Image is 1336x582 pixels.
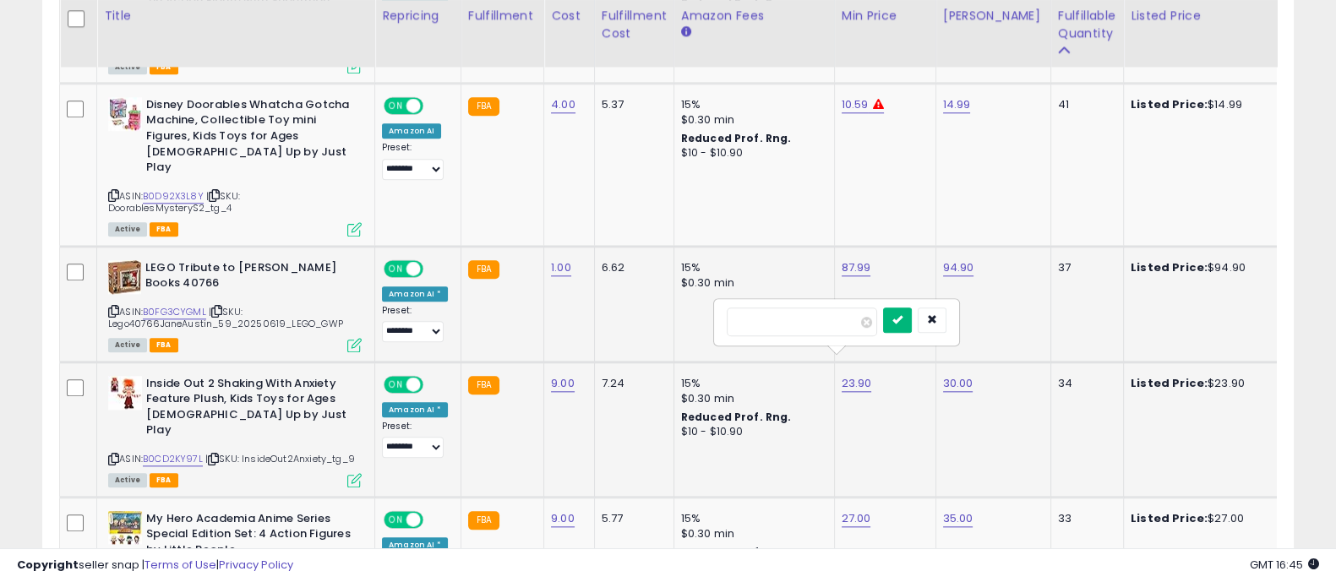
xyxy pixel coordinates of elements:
[1250,557,1319,573] span: 2025-09-8 16:45 GMT
[385,512,406,526] span: ON
[108,260,141,294] img: 51yew4gbsfL._SL40_.jpg
[108,97,362,235] div: ASIN:
[150,222,178,237] span: FBA
[421,99,448,113] span: OFF
[382,421,448,458] div: Preset:
[421,377,448,391] span: OFF
[385,99,406,113] span: ON
[108,305,343,330] span: | SKU: Lego40766JaneAustin_59_20250619_LEGO_GWP
[681,425,821,439] div: $10 - $10.90
[551,375,575,392] a: 9.00
[468,511,499,530] small: FBA
[421,261,448,275] span: OFF
[681,24,691,40] small: Amazon Fees.
[108,338,147,352] span: All listings currently available for purchase on Amazon
[681,146,821,160] div: $10 - $10.90
[1131,97,1271,112] div: $14.99
[468,97,499,116] small: FBA
[681,511,821,526] div: 15%
[681,391,821,406] div: $0.30 min
[1058,376,1110,391] div: 34
[842,510,871,527] a: 27.00
[842,375,872,392] a: 23.90
[551,510,575,527] a: 9.00
[842,259,871,276] a: 87.99
[385,377,406,391] span: ON
[382,402,448,417] div: Amazon AI *
[108,473,147,487] span: All listings currently available for purchase on Amazon
[681,7,827,24] div: Amazon Fees
[1058,260,1110,275] div: 37
[602,511,661,526] div: 5.77
[143,305,206,319] a: B0FG3CYGML
[1058,511,1110,526] div: 33
[382,305,448,342] div: Preset:
[17,557,79,573] strong: Copyright
[468,376,499,394] small: FBA
[108,97,142,131] img: 51olbL0NnGL._SL40_.jpg
[421,512,448,526] span: OFF
[468,7,537,24] div: Fulfillment
[1131,511,1271,526] div: $27.00
[468,260,499,279] small: FBA
[681,275,821,291] div: $0.30 min
[1131,7,1277,24] div: Listed Price
[108,376,142,410] img: 412knD89eOL._SL40_.jpg
[681,260,821,275] div: 15%
[1131,96,1208,112] b: Listed Price:
[681,97,821,112] div: 15%
[602,7,667,42] div: Fulfillment Cost
[146,511,352,563] b: My Hero Academia Anime Series Special Edition Set: 4 Action Figures by Little People
[382,7,454,24] div: Repricing
[145,557,216,573] a: Terms of Use
[382,123,441,139] div: Amazon AI
[681,526,821,541] div: $0.30 min
[1058,7,1116,42] div: Fulfillable Quantity
[681,131,792,145] b: Reduced Prof. Rng.
[1058,97,1110,112] div: 41
[943,96,971,113] a: 14.99
[551,259,571,276] a: 1.00
[551,7,587,24] div: Cost
[842,7,929,24] div: Min Price
[382,286,448,302] div: Amazon AI *
[145,260,351,296] b: LEGO Tribute to [PERSON_NAME] Books 40766
[872,99,883,110] i: Min price is in the reduced profit range.
[602,260,661,275] div: 6.62
[104,7,368,24] div: Title
[108,376,362,486] div: ASIN:
[382,142,448,179] div: Preset:
[681,410,792,424] b: Reduced Prof. Rng.
[150,338,178,352] span: FBA
[108,511,142,544] img: 51G9cY59vtL._SL40_.jpg
[143,189,204,204] a: B0D92X3L8Y
[150,473,178,487] span: FBA
[681,376,821,391] div: 15%
[943,510,973,527] a: 35.00
[205,452,355,465] span: | SKU: InsideOut2Anxiety_tg_9
[17,558,293,574] div: seller snap | |
[602,376,661,391] div: 7.24
[943,7,1044,24] div: [PERSON_NAME]
[943,259,974,276] a: 94.90
[1131,260,1271,275] div: $94.90
[108,260,362,351] div: ASIN:
[842,96,869,113] a: 10.59
[1131,375,1208,391] b: Listed Price:
[1131,259,1208,275] b: Listed Price:
[1131,510,1208,526] b: Listed Price:
[602,97,661,112] div: 5.37
[943,375,973,392] a: 30.00
[108,222,147,237] span: All listings currently available for purchase on Amazon
[108,189,240,215] span: | SKU: DoorablesMysteryS2_tg_4
[146,97,352,180] b: Disney Doorables Whatcha Gotcha Machine, Collectible Toy mini Figures, Kids Toys for Ages [DEMOGR...
[219,557,293,573] a: Privacy Policy
[681,112,821,128] div: $0.30 min
[1131,376,1271,391] div: $23.90
[551,96,575,113] a: 4.00
[146,376,352,443] b: Inside Out 2 Shaking With Anxiety Feature Plush, Kids Toys for Ages [DEMOGRAPHIC_DATA] Up by Just...
[385,261,406,275] span: ON
[143,452,203,466] a: B0CD2KY97L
